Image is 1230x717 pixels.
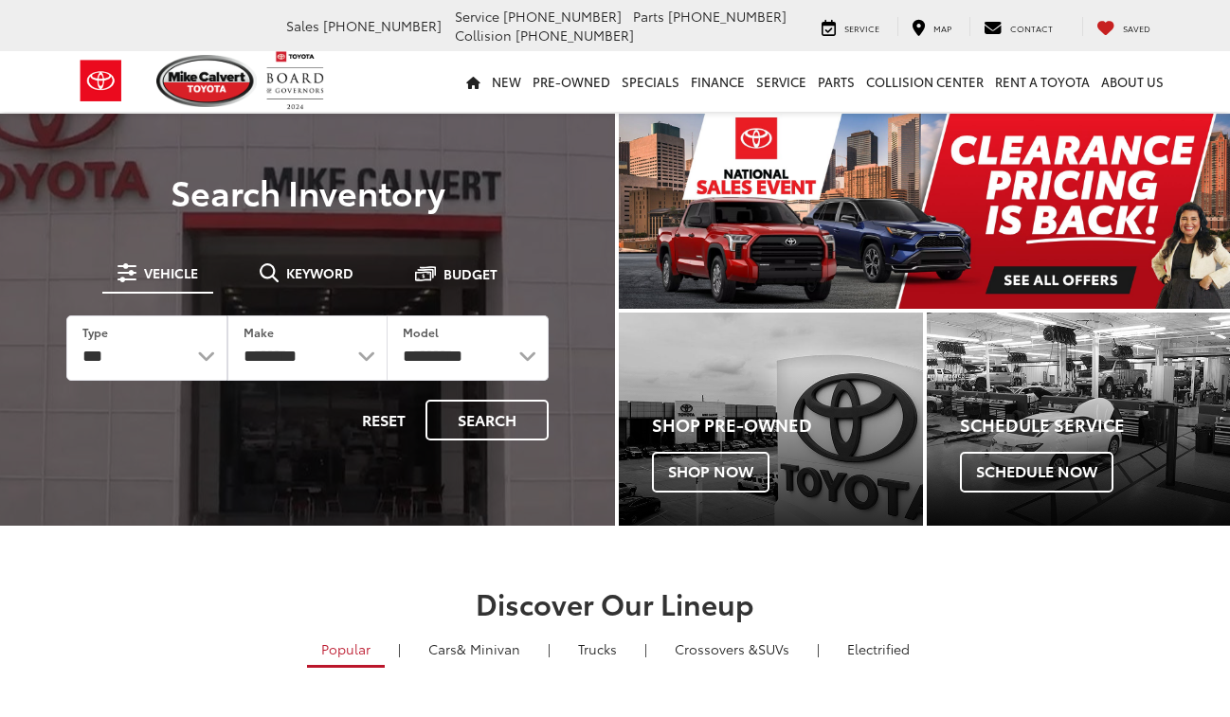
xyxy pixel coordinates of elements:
[455,7,499,26] span: Service
[414,633,534,665] a: Cars
[640,639,652,658] li: |
[652,416,923,435] h4: Shop Pre-Owned
[652,452,769,492] span: Shop Now
[393,639,406,658] li: |
[1123,22,1150,34] span: Saved
[619,114,1230,309] img: Clearance Pricing Is Back
[1095,51,1169,112] a: About Us
[660,633,804,665] a: SUVs
[1082,17,1165,36] a: My Saved Vehicles
[286,16,319,35] span: Sales
[807,17,894,36] a: Service
[286,266,353,279] span: Keyword
[960,452,1113,492] span: Schedule Now
[619,114,1230,309] div: carousel slide number 1 of 1
[156,55,257,107] img: Mike Calvert Toyota
[897,17,966,36] a: Map
[619,313,923,525] a: Shop Pre-Owned Shop Now
[619,114,1230,309] section: Carousel section with vehicle pictures - may contain disclaimers.
[527,51,616,112] a: Pre-Owned
[144,266,198,279] span: Vehicle
[969,17,1067,36] a: Contact
[633,7,664,26] span: Parts
[307,633,385,668] a: Popular
[82,324,108,340] label: Type
[425,400,549,440] button: Search
[543,639,555,658] li: |
[860,51,989,112] a: Collision Center
[461,51,486,112] a: Home
[455,26,512,45] span: Collision
[457,639,520,658] span: & Minivan
[564,633,631,665] a: Trucks
[616,51,685,112] a: Specials
[812,51,860,112] a: Parts
[685,51,751,112] a: Finance
[833,633,924,665] a: Electrified
[844,22,879,34] span: Service
[812,639,824,658] li: |
[443,267,497,280] span: Budget
[40,172,575,210] h3: Search Inventory
[346,400,422,440] button: Reset
[244,324,274,340] label: Make
[989,51,1095,112] a: Rent a Toyota
[1010,22,1053,34] span: Contact
[75,587,1155,618] h2: Discover Our Lineup
[65,50,136,112] img: Toyota
[323,16,442,35] span: [PHONE_NUMBER]
[403,324,439,340] label: Model
[503,7,622,26] span: [PHONE_NUMBER]
[486,51,527,112] a: New
[933,22,951,34] span: Map
[668,7,787,26] span: [PHONE_NUMBER]
[675,639,758,658] span: Crossovers &
[516,26,634,45] span: [PHONE_NUMBER]
[619,313,923,525] div: Toyota
[751,51,812,112] a: Service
